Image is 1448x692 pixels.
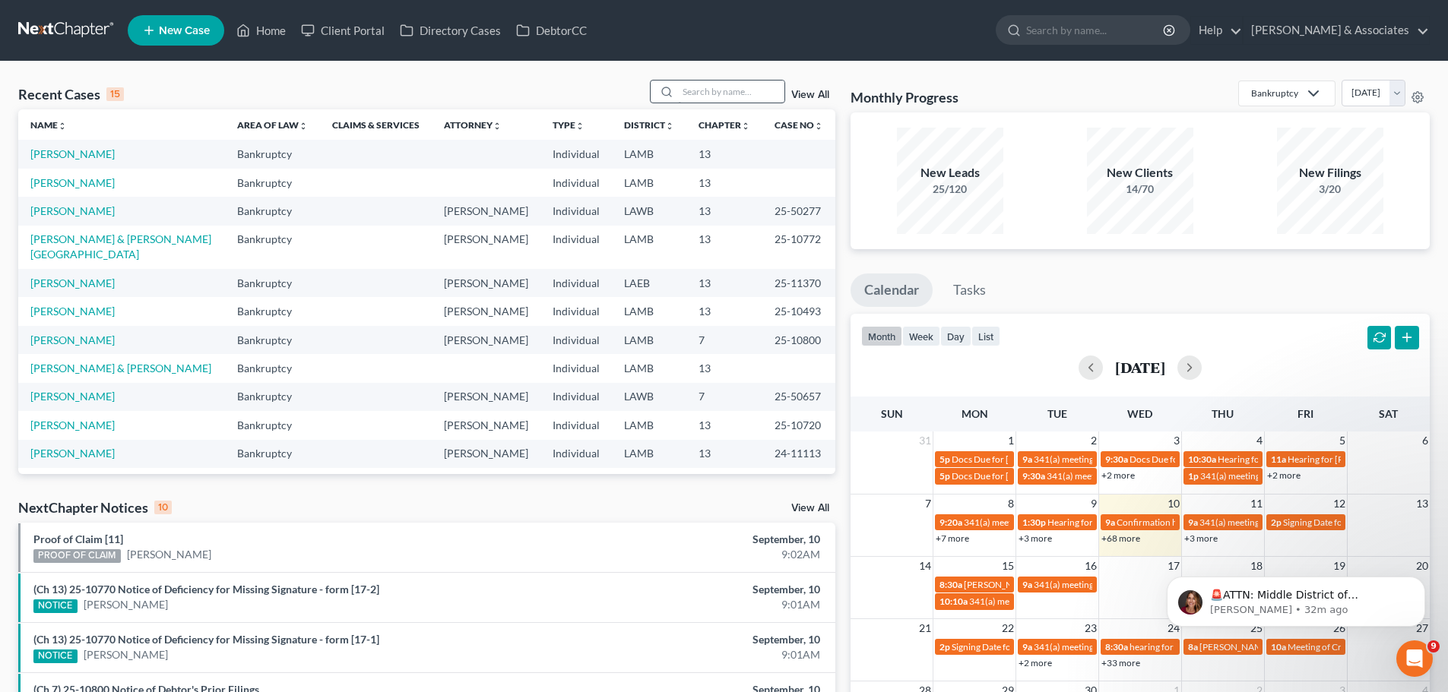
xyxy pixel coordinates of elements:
span: 14 [917,557,933,575]
div: 25/120 [897,182,1003,197]
a: +2 more [1101,469,1135,481]
div: New Clients [1087,164,1193,182]
td: LAEB [612,269,686,297]
span: 5p [939,470,950,482]
td: Individual [540,383,612,411]
span: Docs Due for [US_STATE][PERSON_NAME] [1130,453,1301,465]
td: Individual [540,169,612,197]
span: 10:10a [939,596,968,607]
span: Docs Due for [PERSON_NAME] [952,453,1077,465]
span: 8:30a [939,579,962,590]
span: 13 [1415,495,1430,513]
span: 22 [1000,619,1016,637]
td: 13 [686,411,762,439]
td: Bankruptcy [225,140,320,168]
a: [PERSON_NAME] [30,447,115,460]
td: Individual [540,354,612,382]
span: Tue [1047,407,1067,420]
td: 25-10720 [762,411,835,439]
span: 16 [1083,557,1098,575]
span: Sat [1379,407,1398,420]
td: 25-50657 [762,383,835,411]
div: New Filings [1277,164,1383,182]
div: 9:01AM [568,597,820,612]
td: Bankruptcy [225,383,320,411]
a: Proof of Claim [11] [33,532,123,545]
a: [PERSON_NAME] [84,647,168,662]
span: hearing for [PERSON_NAME] [1130,641,1247,653]
td: Individual [540,226,612,269]
span: [PERSON_NAME] - Criminal [1199,641,1311,653]
a: [PERSON_NAME] [30,390,115,403]
td: LAMB [612,440,686,468]
a: +3 more [1019,532,1052,544]
button: month [861,326,902,346]
span: 21 [917,619,933,637]
span: 9:30a [1022,470,1045,482]
span: 23 [1083,619,1098,637]
span: 2p [1271,517,1282,528]
span: 341(a) meeting for [PERSON_NAME] [964,517,1111,528]
iframe: Intercom live chat [1396,640,1433,677]
div: 9:01AM [568,647,820,662]
td: LAMB [612,354,686,382]
i: unfold_more [493,122,502,131]
span: Signing Date for [PERSON_NAME] and [PERSON_NAME] [952,641,1177,653]
span: Docs Due for [PERSON_NAME] [952,470,1077,482]
span: Thu [1212,407,1234,420]
span: 10:30a [1188,453,1216,465]
td: [PERSON_NAME] [432,297,540,325]
span: 8a [1188,641,1198,653]
th: Claims & Services [320,109,432,140]
td: Individual [540,269,612,297]
td: 13 [686,140,762,168]
span: 9a [1022,641,1032,653]
td: 13 [686,440,762,468]
span: 1:30p [1022,517,1046,528]
a: [PERSON_NAME] [30,419,115,431]
span: 9:30a [1105,453,1128,465]
span: 3 [1172,431,1181,450]
a: +2 more [1267,469,1301,481]
td: LAWB [612,383,686,411]
span: 9a [1022,579,1032,590]
a: Home [229,17,293,44]
span: 10a [1271,641,1286,653]
a: [PERSON_NAME] [30,176,115,189]
h3: Monthly Progress [851,88,958,106]
td: 13 [686,468,762,496]
a: (Ch 13) 25-10770 Notice of Deficiency for Missing Signature - form [17-2] [33,583,379,596]
a: (Ch 13) 25-10770 Notice of Deficiency for Missing Signature - form [17-1] [33,633,379,646]
span: 341(a) meeting for [PERSON_NAME] [1034,453,1180,465]
span: 9:20a [939,517,962,528]
div: 14/70 [1087,182,1193,197]
td: 25-11370 [762,269,835,297]
div: 15 [106,87,124,101]
span: 9a [1105,517,1115,528]
a: [PERSON_NAME] [127,547,211,562]
span: New Case [159,25,210,36]
div: PROOF OF CLAIM [33,549,121,563]
a: Calendar [851,273,933,307]
td: LAMB [612,326,686,354]
span: 9 [1089,495,1098,513]
span: Sun [881,407,903,420]
td: [PERSON_NAME] [432,269,540,297]
span: Fri [1297,407,1313,420]
span: 1 [1006,431,1016,450]
td: LAMB [612,226,686,269]
span: Hearing for [PERSON_NAME] [1218,453,1336,465]
td: [PERSON_NAME] [432,411,540,439]
a: [PERSON_NAME] & [PERSON_NAME] [30,362,211,374]
td: Bankruptcy [225,197,320,225]
a: DebtorCC [509,17,594,44]
a: Attorneyunfold_more [444,119,502,131]
span: 8 [1006,495,1016,513]
td: 25-10800 [762,326,835,354]
a: [PERSON_NAME] [30,276,115,289]
td: Individual [540,411,612,439]
a: View All [791,503,829,513]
